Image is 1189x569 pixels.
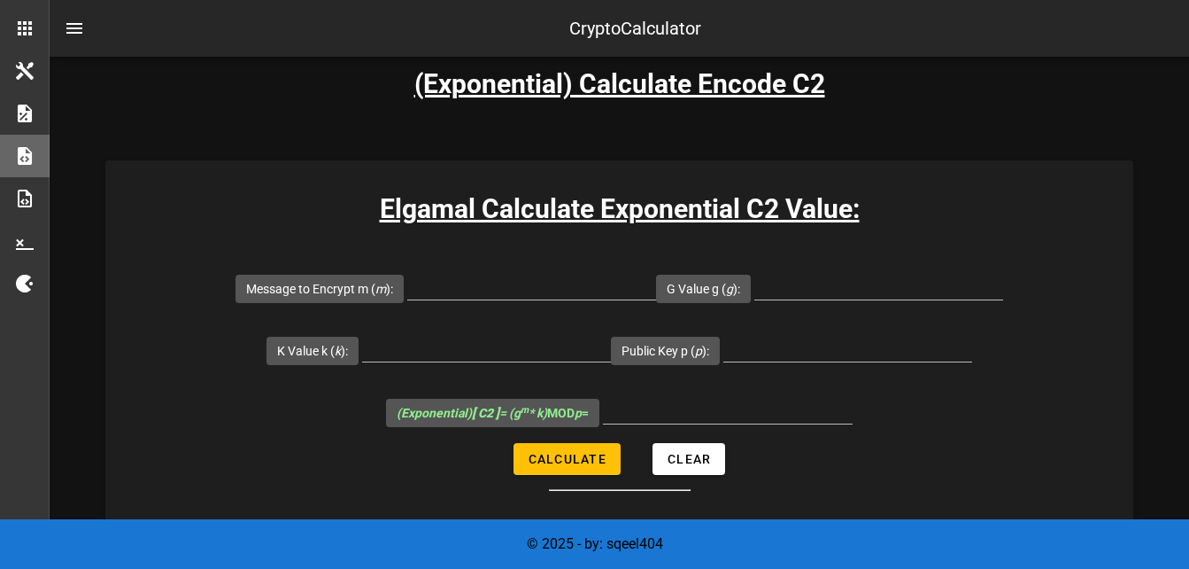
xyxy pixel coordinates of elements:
[575,406,582,420] i: p
[105,189,1133,229] h3: Elgamal Calculate Exponential C2 Value:
[397,406,547,420] i: (Exponential) = (g * k)
[335,344,341,358] i: k
[414,64,825,104] h3: (Exponential) Calculate Encode C2
[375,282,386,296] i: m
[695,344,702,358] i: p
[569,15,701,42] div: CryptoCalculator
[521,404,529,416] sup: m
[53,7,96,50] button: nav-menu-toggle
[667,452,711,466] span: Clear
[246,280,393,298] label: Message to Encrypt m ( ):
[652,443,725,475] button: Clear
[397,406,589,420] span: MOD =
[667,280,740,298] label: G Value g ( ):
[472,406,499,420] b: [ C2 ]
[726,282,733,296] i: g
[527,535,663,552] span: © 2025 - by: sqeel404
[513,443,621,475] button: Calculate
[277,342,348,360] label: K Value k ( ):
[528,452,606,466] span: Calculate
[622,342,709,360] label: Public Key p ( ):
